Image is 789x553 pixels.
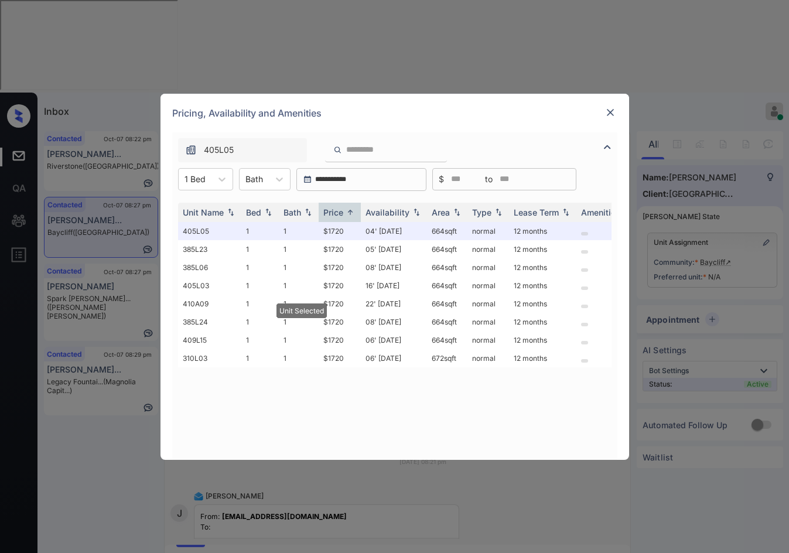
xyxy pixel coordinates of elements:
td: $1720 [319,295,361,313]
td: 409L15 [178,331,241,349]
td: 385L06 [178,258,241,276]
td: 12 months [509,276,576,295]
td: 1 [241,295,279,313]
td: 08' [DATE] [361,313,427,331]
div: Price [323,207,343,217]
div: Bed [246,207,261,217]
div: Pricing, Availability and Amenities [160,94,629,132]
td: 664 sqft [427,276,467,295]
div: Unit Name [183,207,224,217]
td: normal [467,295,509,313]
td: 405L05 [178,222,241,240]
td: 1 [241,276,279,295]
td: 664 sqft [427,240,467,258]
td: $1720 [319,349,361,367]
td: normal [467,240,509,258]
td: normal [467,276,509,295]
td: 310L03 [178,349,241,367]
td: 672 sqft [427,349,467,367]
div: Area [432,207,450,217]
img: sorting [411,208,422,216]
img: icon-zuma [333,145,342,155]
td: $1720 [319,222,361,240]
div: Availability [366,207,409,217]
td: 1 [241,240,279,258]
td: 08' [DATE] [361,258,427,276]
img: sorting [262,208,274,216]
td: 1 [279,331,319,349]
img: sorting [560,208,572,216]
td: 12 months [509,331,576,349]
td: 12 months [509,258,576,276]
img: icon-zuma [185,144,197,156]
td: 664 sqft [427,222,467,240]
td: 1 [279,240,319,258]
span: $ [439,173,444,186]
td: 385L24 [178,313,241,331]
div: Lease Term [514,207,559,217]
td: 1 [279,258,319,276]
td: $1720 [319,313,361,331]
td: 1 [279,295,319,313]
td: 405L03 [178,276,241,295]
td: 1 [279,276,319,295]
td: normal [467,331,509,349]
td: 1 [241,222,279,240]
td: 22' [DATE] [361,295,427,313]
td: 12 months [509,222,576,240]
td: 12 months [509,295,576,313]
img: sorting [225,208,237,216]
td: 1 [241,258,279,276]
td: 12 months [509,313,576,331]
td: 410A09 [178,295,241,313]
td: 1 [241,331,279,349]
td: $1720 [319,276,361,295]
td: 12 months [509,349,576,367]
span: to [485,173,493,186]
div: Type [472,207,491,217]
td: 1 [279,222,319,240]
td: normal [467,313,509,331]
img: sorting [344,208,356,217]
td: 06' [DATE] [361,349,427,367]
td: 06' [DATE] [361,331,427,349]
img: icon-zuma [600,140,614,154]
td: normal [467,349,509,367]
span: 405L05 [204,144,234,156]
td: 1 [241,313,279,331]
img: sorting [302,208,314,216]
div: Amenities [581,207,620,217]
td: normal [467,258,509,276]
td: $1720 [319,258,361,276]
td: 16' [DATE] [361,276,427,295]
td: 385L23 [178,240,241,258]
td: 1 [279,349,319,367]
td: 664 sqft [427,331,467,349]
td: 664 sqft [427,313,467,331]
td: 1 [241,349,279,367]
td: 05' [DATE] [361,240,427,258]
td: 664 sqft [427,258,467,276]
td: 1 [279,313,319,331]
td: 12 months [509,240,576,258]
td: 04' [DATE] [361,222,427,240]
img: close [604,107,616,118]
img: sorting [493,208,504,216]
div: Bath [284,207,301,217]
td: $1720 [319,331,361,349]
td: $1720 [319,240,361,258]
td: normal [467,222,509,240]
img: sorting [451,208,463,216]
td: 664 sqft [427,295,467,313]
